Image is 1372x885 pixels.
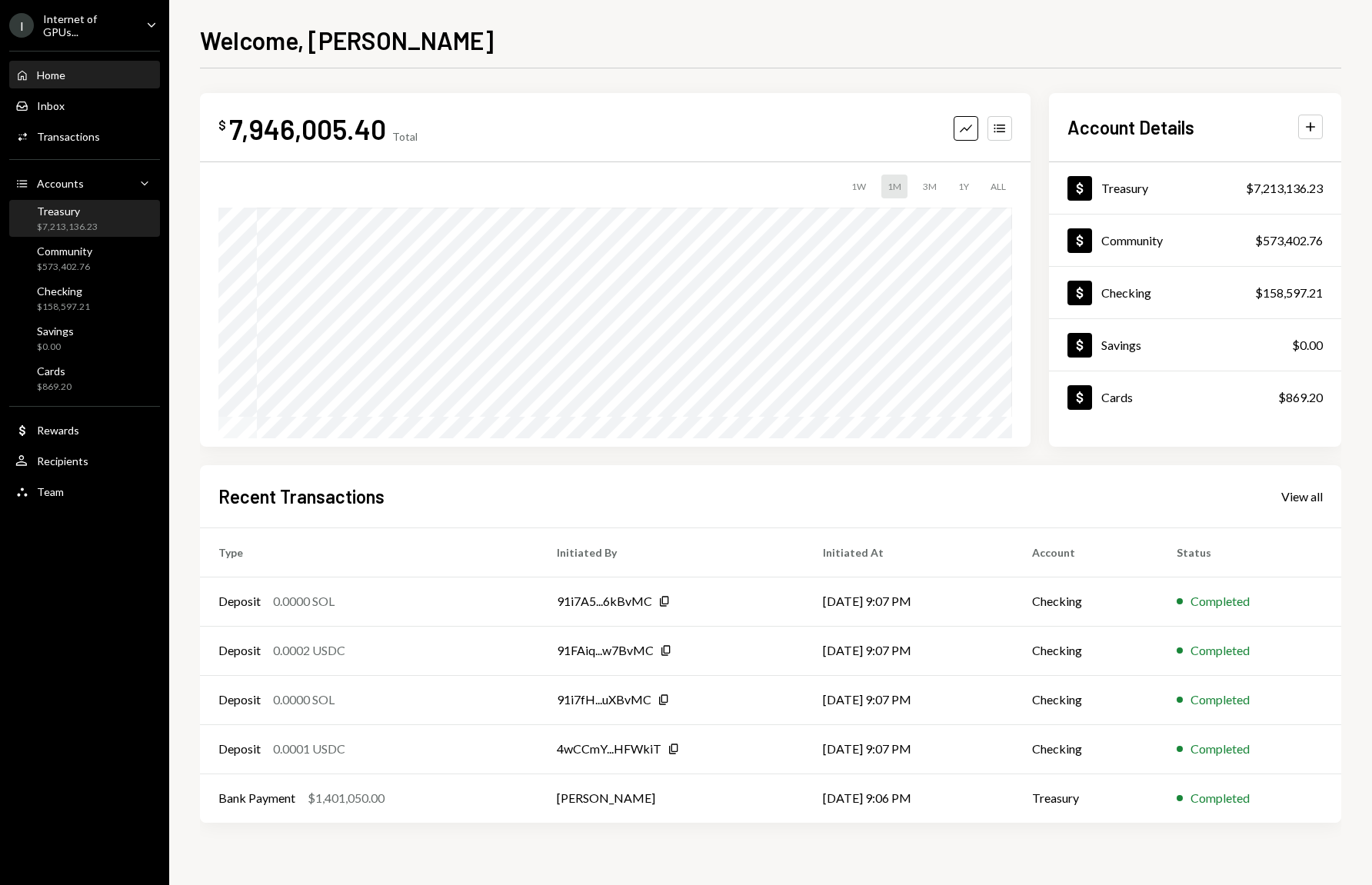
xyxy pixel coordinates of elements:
th: Type [200,527,538,577]
div: Cards [37,364,72,378]
a: Treasury$7,213,136.23 [1049,162,1341,214]
div: Savings [37,324,74,338]
a: Accounts [9,169,160,197]
a: Home [9,61,160,88]
div: I [9,13,34,38]
div: Deposit [218,690,261,709]
a: Team [9,477,160,505]
td: [DATE] 9:07 PM [804,675,1013,724]
div: 4wCCmY...HFWkiT [557,740,661,758]
a: Community$573,402.76 [1049,215,1341,266]
div: $158,597.21 [37,301,90,314]
div: $7,213,136.23 [37,221,98,234]
div: $ [218,118,226,133]
th: Account [1014,527,1158,577]
div: 0.0000 SOL [273,592,335,611]
a: Inbox [9,91,160,119]
div: 0.0002 USDC [273,641,345,660]
a: Savings$0.00 [9,320,160,357]
div: Checking [1101,285,1151,300]
a: View all [1281,487,1323,504]
a: Transactions [9,122,160,150]
td: [DATE] 9:07 PM [804,577,1013,626]
td: Checking [1014,675,1158,724]
div: $0.00 [1292,336,1323,354]
div: Completed [1191,740,1250,758]
div: Completed [1191,641,1250,660]
div: 0.0000 SOL [273,690,335,709]
a: Cards$869.20 [1049,371,1341,423]
div: Team [37,485,64,498]
div: Community [1101,233,1163,248]
div: $158,597.21 [1255,284,1323,302]
div: 1M [881,175,907,198]
h1: Welcome, [PERSON_NAME] [200,25,494,55]
div: Recipients [37,454,88,467]
div: Transactions [37,130,100,143]
div: Internet of GPUs... [43,12,134,38]
a: Checking$158,597.21 [1049,267,1341,318]
a: Treasury$7,213,136.23 [9,200,160,237]
div: Savings [1101,338,1141,352]
div: Community [37,245,92,258]
td: [DATE] 9:07 PM [804,626,1013,675]
div: 91FAiq...w7BvMC [557,641,654,660]
div: $573,402.76 [1255,231,1323,250]
td: Treasury [1014,774,1158,823]
h2: Account Details [1067,115,1194,140]
a: Recipients [9,447,160,474]
div: 1W [845,175,872,198]
div: $869.20 [37,381,72,394]
div: 1Y [952,175,975,198]
div: Bank Payment [218,789,295,807]
div: 91i7A5...6kBvMC [557,592,652,611]
div: $1,401,050.00 [308,789,385,807]
td: Checking [1014,724,1158,774]
div: Rewards [37,424,79,437]
div: 7,946,005.40 [229,111,386,146]
td: [PERSON_NAME] [538,774,804,823]
div: Accounts [37,177,84,190]
h2: Recent Transactions [218,484,385,509]
div: Deposit [218,592,261,611]
div: Treasury [37,205,98,218]
div: Completed [1191,789,1250,807]
div: $869.20 [1278,388,1323,407]
th: Initiated By [538,527,804,577]
div: ALL [984,175,1012,198]
div: $7,213,136.23 [1246,179,1323,198]
th: Status [1158,527,1341,577]
div: Completed [1191,592,1250,611]
a: Checking$158,597.21 [9,280,160,317]
div: 3M [917,175,943,198]
td: Checking [1014,577,1158,626]
div: Total [392,130,418,143]
div: Checking [37,284,90,298]
div: View all [1281,489,1323,504]
td: [DATE] 9:06 PM [804,774,1013,823]
a: Savings$0.00 [1049,319,1341,371]
div: Treasury [1101,181,1148,195]
div: $0.00 [37,341,74,354]
a: Community$573,402.76 [9,240,160,277]
a: Rewards [9,416,160,444]
div: Cards [1101,390,1133,404]
td: [DATE] 9:07 PM [804,724,1013,774]
td: Checking [1014,626,1158,675]
div: 91i7fH...uXBvMC [557,690,651,709]
th: Initiated At [804,527,1013,577]
div: $573,402.76 [37,261,92,274]
div: Deposit [218,740,261,758]
a: Cards$869.20 [9,360,160,397]
div: Deposit [218,641,261,660]
div: Inbox [37,99,65,112]
div: Completed [1191,690,1250,709]
div: 0.0001 USDC [273,740,345,758]
div: Home [37,68,65,82]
